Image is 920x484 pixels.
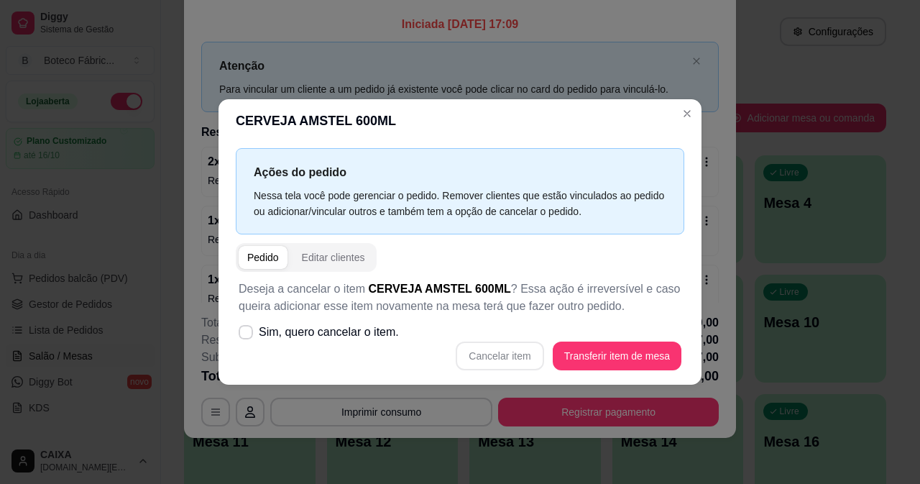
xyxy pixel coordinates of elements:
header: CERVEJA AMSTEL 600ML [218,99,701,142]
span: CERVEJA AMSTEL 600ML [369,283,511,295]
button: Close [676,102,699,125]
div: Editar clientes [302,250,365,265]
div: Nessa tela você pode gerenciar o pedido. Remover clientes que estão vinculados ao pedido ou adici... [254,188,666,219]
button: Transferir item de mesa [553,342,681,370]
p: Ações do pedido [254,163,666,181]
div: Pedido [247,250,279,265]
p: Deseja a cancelar o item ? Essa ação é irreversível e caso queira adicionar esse item novamente n... [239,280,681,315]
span: Sim, quero cancelar o item. [259,324,399,341]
